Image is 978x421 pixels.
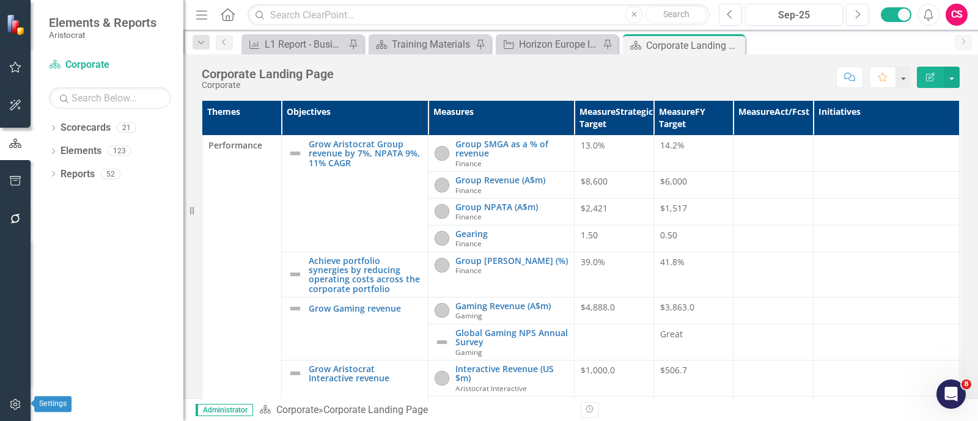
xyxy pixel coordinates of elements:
[61,167,95,181] a: Reports
[428,198,574,225] td: Double-Click to Edit Right Click for Context Menu
[323,404,428,416] div: Corporate Landing Page
[428,172,574,199] td: Double-Click to Edit Right Click for Context Menu
[749,8,839,23] div: Sep-25
[61,121,111,135] a: Scorecards
[455,238,482,248] span: Finance
[61,144,101,158] a: Elements
[372,37,472,52] a: Training Materials
[455,175,568,185] a: Group Revenue (A$m)
[288,366,303,381] img: Not Defined
[961,379,971,389] span: 8
[499,37,600,52] a: Horizon Europe Initiatives
[435,204,449,219] img: Not Started
[117,123,136,133] div: 21
[455,301,568,310] a: Gaming Revenue (A$m)
[248,4,710,26] input: Search ClearPoint...
[282,252,428,298] td: Double-Click to Edit Right Click for Context Menu
[428,252,574,298] td: Double-Click to Edit Right Click for Context Menu
[660,139,685,151] span: 14.2%
[265,37,345,52] div: L1 Report - Business Unit Specific
[660,229,677,241] span: 0.50
[259,403,572,417] div: »
[645,6,707,23] button: Search
[455,229,568,238] a: Gearing
[435,303,449,318] img: Not Started
[49,58,171,72] a: Corporate
[581,202,608,214] span: $2,421
[660,364,687,376] span: $506.7
[288,146,303,161] img: Not Defined
[435,371,449,386] img: Not Started
[455,383,527,393] span: Aristocrat Interactive
[455,185,482,195] span: Finance
[455,364,568,383] a: Interactive Revenue (US $m)
[101,169,120,179] div: 52
[581,256,605,268] span: 39.0%
[660,328,683,340] span: Great
[428,361,574,397] td: Double-Click to Edit Right Click for Context Menu
[108,146,131,156] div: 123
[208,139,275,152] span: Performance
[276,404,318,416] a: Corporate
[202,67,334,81] div: Corporate Landing Page
[309,304,421,313] a: Grow Gaming revenue
[392,37,472,52] div: Training Materials
[745,4,843,26] button: Sep-25
[435,231,449,246] img: Not Started
[519,37,600,52] div: Horizon Europe Initiatives
[646,38,742,53] div: Corporate Landing Page
[660,256,685,268] span: 41.8%
[435,146,449,161] img: Not Started
[34,396,72,412] div: Settings
[435,178,449,192] img: Not Started
[455,202,568,211] a: Group NPATA (A$m)
[455,211,482,221] span: Finance
[660,301,694,313] span: $3,863.0
[455,347,482,357] span: Gaming
[282,136,428,252] td: Double-Click to Edit Right Click for Context Menu
[6,14,28,35] img: ClearPoint Strategy
[49,30,156,40] small: Aristocrat
[946,4,968,26] button: CS
[435,335,449,350] img: Not Defined
[435,258,449,273] img: Not Started
[309,364,421,383] a: Grow Aristocrat Interactive revenue
[288,301,303,316] img: Not Defined
[581,229,598,241] span: 1.50
[455,310,482,320] span: Gaming
[428,298,574,324] td: Double-Click to Edit Right Click for Context Menu
[309,139,421,167] a: Grow Aristocrat Group revenue by 7%, NPATA 9%, 11% CAGR
[309,256,421,294] a: Achieve portfolio synergies by reducing operating costs across the corporate portfolio
[288,267,303,282] img: Not Defined
[581,175,608,187] span: $8,600
[282,298,428,361] td: Double-Click to Edit Right Click for Context Menu
[455,328,568,347] a: Global Gaming NPS Annual Survey
[455,139,568,158] a: Group SMGA as a % of revenue
[455,256,568,265] a: Group [PERSON_NAME] (%)
[196,404,253,416] span: Administrator
[663,9,689,19] span: Search
[581,139,605,151] span: 13.0%
[49,87,171,109] input: Search Below...
[660,202,687,214] span: $1,517
[49,15,156,30] span: Elements & Reports
[581,364,615,376] span: $1,000.0
[660,175,687,187] span: $6,000
[202,81,334,90] div: Corporate
[581,301,615,313] span: $4,888.0
[428,225,574,252] td: Double-Click to Edit Right Click for Context Menu
[244,37,345,52] a: L1 Report - Business Unit Specific
[936,379,966,409] iframe: Intercom live chat
[455,158,482,168] span: Finance
[428,324,574,360] td: Double-Click to Edit Right Click for Context Menu
[455,265,482,275] span: Finance
[428,136,574,172] td: Double-Click to Edit Right Click for Context Menu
